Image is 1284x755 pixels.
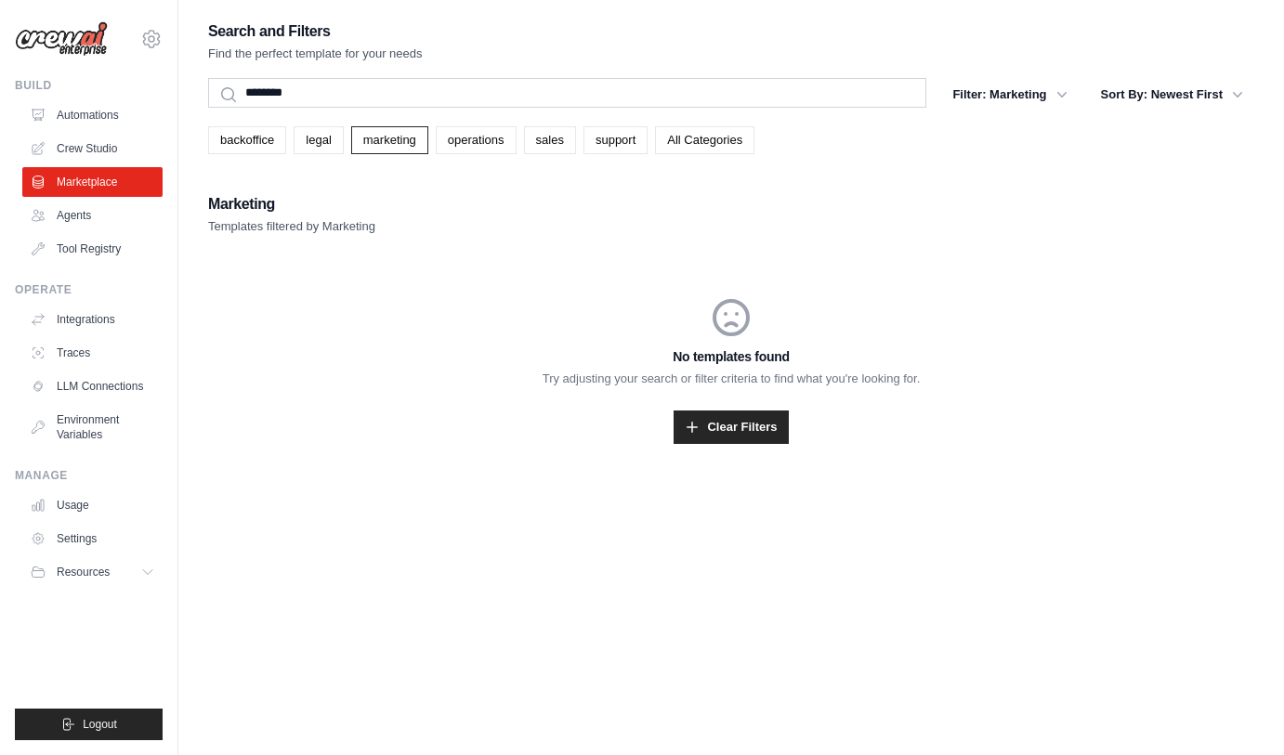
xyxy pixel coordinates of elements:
[22,338,163,368] a: Traces
[436,126,517,154] a: operations
[208,370,1254,388] p: Try adjusting your search or filter criteria to find what you're looking for.
[22,405,163,449] a: Environment Variables
[524,126,576,154] a: sales
[208,45,423,63] p: Find the perfect template for your needs
[22,100,163,130] a: Automations
[22,490,163,520] a: Usage
[22,524,163,553] a: Settings
[941,78,1078,111] button: Filter: Marketing
[83,717,117,732] span: Logout
[15,21,108,57] img: Logo
[583,126,648,154] a: support
[208,19,423,45] h2: Search and Filters
[294,126,343,154] a: legal
[15,282,163,297] div: Operate
[208,347,1254,366] h3: No templates found
[22,371,163,401] a: LLM Connections
[15,709,163,740] button: Logout
[674,410,788,444] a: Clear Filters
[22,201,163,230] a: Agents
[15,78,163,93] div: Build
[22,557,163,587] button: Resources
[208,126,286,154] a: backoffice
[208,217,375,236] p: Templates filtered by Marketing
[208,191,375,217] h2: Marketing
[351,126,428,154] a: marketing
[22,134,163,163] a: Crew Studio
[15,468,163,483] div: Manage
[57,565,110,579] span: Resources
[22,167,163,197] a: Marketplace
[22,305,163,334] a: Integrations
[22,234,163,264] a: Tool Registry
[655,126,754,154] a: All Categories
[1090,78,1254,111] button: Sort By: Newest First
